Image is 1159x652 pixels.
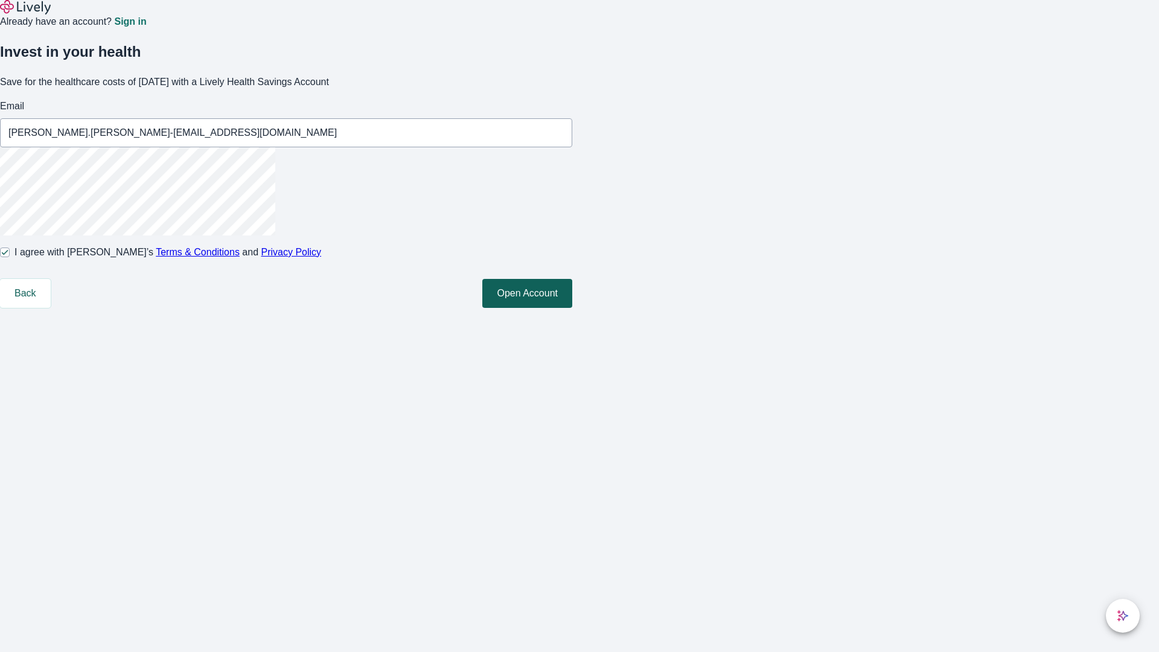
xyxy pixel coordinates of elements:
[114,17,146,27] a: Sign in
[14,245,321,260] span: I agree with [PERSON_NAME]’s and
[1117,610,1129,622] svg: Lively AI Assistant
[156,247,240,257] a: Terms & Conditions
[482,279,572,308] button: Open Account
[261,247,322,257] a: Privacy Policy
[1106,599,1140,633] button: chat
